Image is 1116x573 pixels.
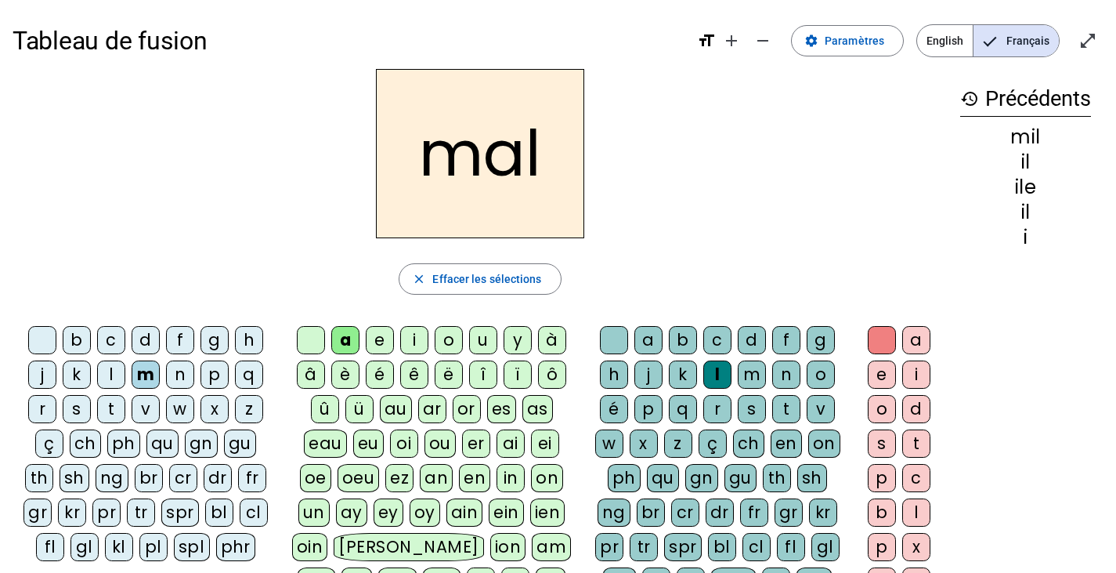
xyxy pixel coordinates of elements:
div: gr [775,499,803,527]
div: d [902,395,930,423]
div: l [97,361,125,389]
div: a [902,326,930,354]
div: dr [706,499,734,527]
div: au [380,395,412,423]
div: th [25,464,53,492]
div: x [630,430,658,458]
div: v [132,395,160,423]
div: j [634,361,663,389]
h3: Précédents [960,82,1091,117]
div: h [600,361,628,389]
div: ch [733,430,764,458]
div: kr [809,499,837,527]
div: gn [185,430,218,458]
div: eau [304,430,347,458]
div: e [868,361,896,389]
div: ion [490,533,526,561]
div: gn [685,464,718,492]
div: r [703,395,731,423]
div: é [366,361,394,389]
div: ien [530,499,565,527]
div: r [28,395,56,423]
div: pr [595,533,623,561]
div: c [97,326,125,354]
div: oeu [338,464,380,492]
div: t [902,430,930,458]
mat-icon: format_size [697,31,716,50]
div: ey [374,499,403,527]
div: t [97,395,125,423]
div: sh [797,464,827,492]
div: fr [740,499,768,527]
div: i [400,326,428,354]
div: spr [664,533,702,561]
div: ei [531,430,559,458]
div: p [200,361,229,389]
div: oy [410,499,440,527]
mat-icon: close [412,272,426,286]
div: qu [146,430,179,458]
div: ai [497,430,525,458]
div: m [738,361,766,389]
div: qu [647,464,679,492]
div: es [487,395,516,423]
div: u [469,326,497,354]
div: d [738,326,766,354]
div: o [435,326,463,354]
div: eu [353,430,384,458]
div: tr [127,499,155,527]
span: English [917,25,973,56]
div: phr [216,533,256,561]
div: z [664,430,692,458]
div: s [868,430,896,458]
div: v [807,395,835,423]
div: dr [204,464,232,492]
div: s [738,395,766,423]
div: l [703,361,731,389]
div: d [132,326,160,354]
div: th [763,464,791,492]
div: x [902,533,930,561]
div: oin [292,533,328,561]
div: spr [161,499,199,527]
mat-icon: settings [804,34,818,48]
div: gl [70,533,99,561]
div: a [331,326,359,354]
div: ç [35,430,63,458]
mat-icon: open_in_full [1078,31,1097,50]
div: or [453,395,481,423]
div: ch [70,430,101,458]
div: kl [105,533,133,561]
div: ë [435,361,463,389]
div: n [772,361,800,389]
div: ph [608,464,641,492]
div: q [669,395,697,423]
div: t [772,395,800,423]
div: é [600,395,628,423]
span: Français [973,25,1059,56]
div: ng [96,464,128,492]
div: w [166,395,194,423]
div: an [420,464,453,492]
span: Paramètres [825,31,884,50]
div: ph [107,430,140,458]
div: b [868,499,896,527]
div: cl [240,499,268,527]
div: â [297,361,325,389]
div: kr [58,499,86,527]
div: br [637,499,665,527]
div: ou [424,430,456,458]
div: j [28,361,56,389]
div: en [771,430,802,458]
div: cr [671,499,699,527]
div: c [902,464,930,492]
div: gu [224,430,256,458]
h1: Tableau de fusion [13,16,684,66]
div: br [135,464,163,492]
div: ain [446,499,483,527]
div: sh [60,464,89,492]
div: [PERSON_NAME] [334,533,483,561]
div: ng [598,499,630,527]
div: g [807,326,835,354]
div: x [200,395,229,423]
